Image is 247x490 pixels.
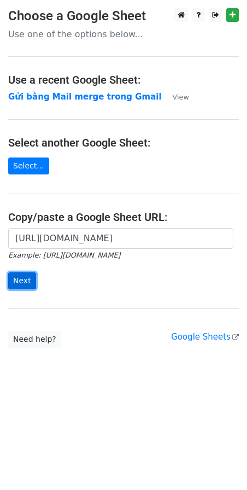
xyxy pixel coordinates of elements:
[8,228,233,249] input: Paste your Google Sheet URL here
[8,92,162,102] a: Gửi bằng Mail merge trong Gmail
[162,92,189,102] a: View
[8,272,36,289] input: Next
[8,8,239,24] h3: Choose a Google Sheet
[8,251,120,259] small: Example: [URL][DOMAIN_NAME]
[8,73,239,86] h4: Use a recent Google Sheet:
[171,332,239,342] a: Google Sheets
[8,157,49,174] a: Select...
[8,211,239,224] h4: Copy/paste a Google Sheet URL:
[173,93,189,101] small: View
[8,28,239,40] p: Use one of the options below...
[8,331,61,348] a: Need help?
[8,136,239,149] h4: Select another Google Sheet:
[192,437,247,490] iframe: Chat Widget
